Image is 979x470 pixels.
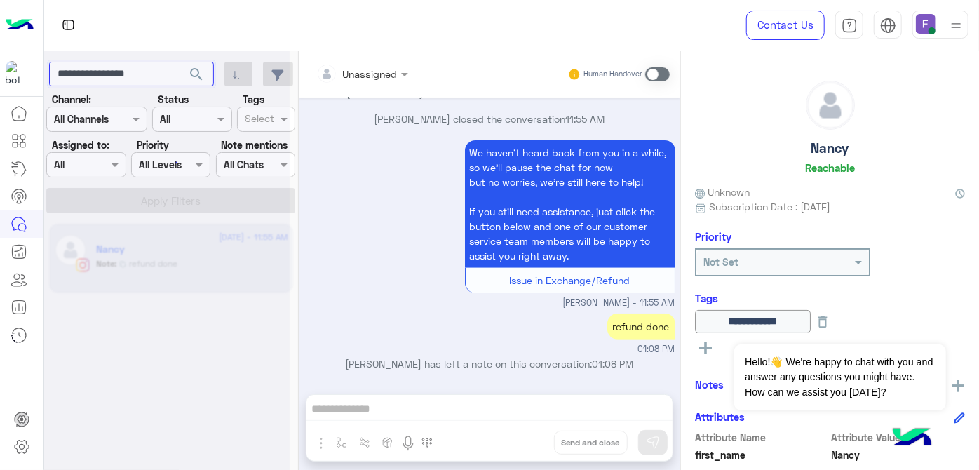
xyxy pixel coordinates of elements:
[554,431,628,455] button: Send and close
[952,380,964,392] img: add
[832,430,966,445] span: Attribute Value
[880,18,896,34] img: tab
[583,69,642,80] small: Human Handover
[6,11,34,40] img: Logo
[566,113,605,125] span: 11:55 AM
[695,184,750,199] span: Unknown
[563,297,675,310] span: [PERSON_NAME] - 11:55 AM
[154,150,179,175] div: loading...
[734,344,945,410] span: Hello!👋 We're happy to chat with you and answer any questions you might have. How can we assist y...
[842,18,858,34] img: tab
[947,17,965,34] img: profile
[695,430,829,445] span: Attribute Name
[835,11,863,40] a: tab
[6,61,31,86] img: 317874714732967
[695,230,731,243] h6: Priority
[304,112,675,126] p: [PERSON_NAME] closed the conversation
[806,81,854,129] img: defaultAdmin.png
[805,161,855,174] h6: Reachable
[916,14,936,34] img: userImage
[832,448,966,462] span: Nancy
[746,11,825,40] a: Contact Us
[510,274,630,286] span: Issue in Exchange/Refund
[243,111,274,129] div: Select
[695,448,829,462] span: first_name
[593,358,634,370] span: 01:08 PM
[888,414,937,463] img: hulul-logo.png
[304,356,675,371] p: [PERSON_NAME] has left a note on this conversation:
[695,292,965,304] h6: Tags
[695,378,724,391] h6: Notes
[695,410,745,423] h6: Attributes
[607,314,675,340] div: refund done
[709,199,830,214] span: Subscription Date : [DATE]
[465,140,675,268] p: 19/8/2025, 11:55 AM
[811,140,849,156] h5: Nancy
[60,16,77,34] img: tab
[638,343,675,356] span: 01:08 PM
